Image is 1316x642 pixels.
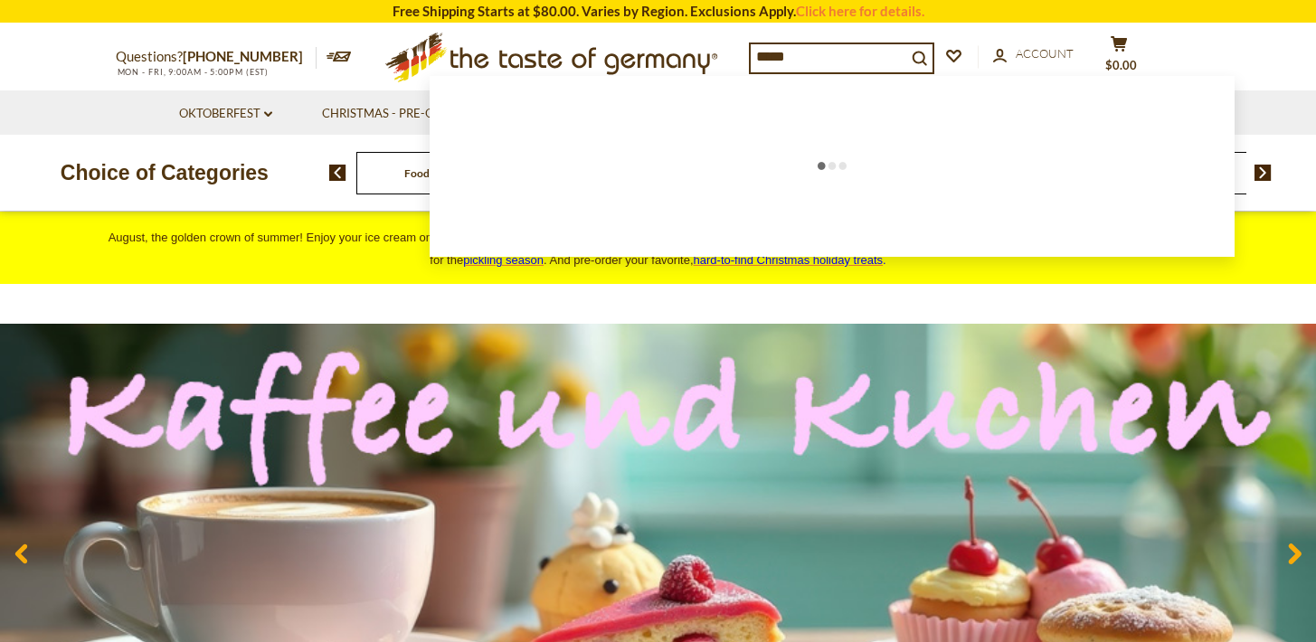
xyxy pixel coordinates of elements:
[329,165,346,181] img: previous arrow
[1105,58,1137,72] span: $0.00
[179,104,272,124] a: Oktoberfest
[430,76,1235,257] div: Instant Search Results
[116,67,270,77] span: MON - FRI, 9:00AM - 5:00PM (EST)
[109,231,1208,267] span: August, the golden crown of summer! Enjoy your ice cream on a sun-drenched afternoon with unique ...
[694,253,886,267] span: .
[1254,165,1272,181] img: next arrow
[796,3,924,19] a: Click here for details.
[463,253,544,267] a: pickling season
[404,166,490,180] a: Food By Category
[1016,46,1074,61] span: Account
[322,104,477,124] a: Christmas - PRE-ORDER
[993,44,1074,64] a: Account
[183,48,303,64] a: [PHONE_NUMBER]
[1093,35,1147,80] button: $0.00
[694,253,884,267] a: hard-to-find Christmas holiday treats
[116,45,317,69] p: Questions?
